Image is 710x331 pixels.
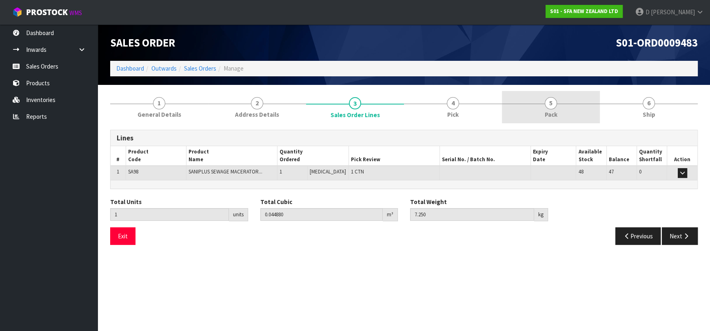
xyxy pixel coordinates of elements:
[260,198,292,206] label: Total Cubic
[662,227,698,245] button: Next
[235,110,279,119] span: Address Details
[646,8,650,16] span: D
[189,168,262,175] span: SANIPLUS SEWAGE MACERATOR...
[69,9,82,17] small: WMS
[545,97,557,109] span: 5
[616,36,698,49] span: S01-ORD0009483
[643,97,655,109] span: 6
[545,110,557,119] span: Pack
[534,208,548,221] div: kg
[410,198,447,206] label: Total Weight
[186,146,277,166] th: Product Name
[260,208,383,221] input: Total Cubic
[609,168,614,175] span: 47
[383,208,398,221] div: m³
[576,146,606,166] th: Available Stock
[447,110,459,119] span: Pick
[550,8,618,15] strong: S01 - SFA NEW ZEALAND LTD
[667,146,697,166] th: Action
[110,36,175,49] span: Sales Order
[349,146,440,166] th: Pick Review
[110,198,142,206] label: Total Units
[639,168,641,175] span: 0
[651,8,695,16] span: [PERSON_NAME]
[637,146,667,166] th: Quantity Shortfall
[277,146,348,166] th: Quantity Ordered
[110,227,135,245] button: Exit
[251,97,263,109] span: 2
[116,64,144,72] a: Dashboard
[117,168,119,175] span: 1
[128,168,138,175] span: SA98
[351,168,364,175] span: 1 CTN
[310,168,346,175] span: [MEDICAL_DATA]
[153,97,165,109] span: 1
[410,208,534,221] input: Total Weight
[117,134,691,142] h3: Lines
[615,227,661,245] button: Previous
[138,110,181,119] span: General Details
[440,146,531,166] th: Serial No. / Batch No.
[349,97,361,109] span: 3
[606,146,637,166] th: Balance
[224,64,244,72] span: Manage
[229,208,248,221] div: units
[184,64,216,72] a: Sales Orders
[530,146,576,166] th: Expiry Date
[12,7,22,17] img: cube-alt.png
[110,124,698,251] span: Sales Order Lines
[151,64,177,72] a: Outwards
[126,146,186,166] th: Product Code
[110,208,229,221] input: Total Units
[643,110,655,119] span: Ship
[578,168,583,175] span: 48
[280,168,282,175] span: 1
[111,146,126,166] th: #
[331,111,380,119] span: Sales Order Lines
[26,7,68,18] span: ProStock
[447,97,459,109] span: 4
